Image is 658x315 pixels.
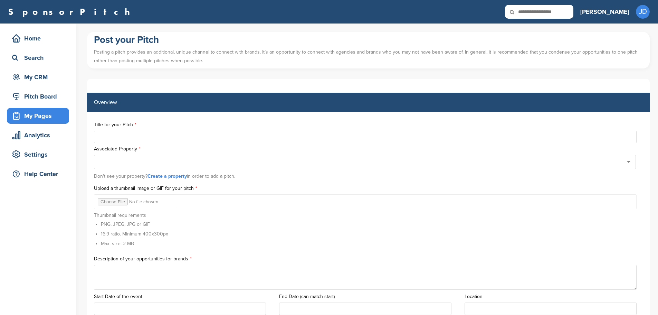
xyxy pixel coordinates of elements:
a: Help Center [7,166,69,182]
a: Create a property [147,173,187,179]
a: SponsorPitch [8,7,134,16]
li: Max. size: 2 MB [101,240,168,247]
a: Home [7,30,69,46]
span: JD [636,5,650,19]
a: My Pages [7,108,69,124]
li: PNG, JPEG, JPG or GIF [101,221,168,228]
label: Overview [94,100,117,105]
a: My CRM [7,69,69,85]
div: Thumbnail requirements [94,213,168,250]
div: Pitch Board [10,90,69,103]
p: Posting a pitch provides an additional, unique channel to connect with brands. It’s an opportunit... [94,46,643,67]
h3: [PERSON_NAME] [580,7,629,17]
a: Search [7,50,69,66]
div: Settings [10,148,69,161]
a: Analytics [7,127,69,143]
a: Pitch Board [7,89,69,104]
div: Search [10,52,69,64]
div: Analytics [10,129,69,141]
label: Title for your Pitch [94,122,643,127]
li: 16:9 ratio. Minimum 400x300px [101,230,168,238]
div: My Pages [10,110,69,122]
div: Home [10,32,69,45]
label: Description of your opportunities for brands [94,257,643,261]
label: Location [465,294,643,299]
label: End Date (can match start) [279,294,457,299]
label: Associated Property [94,147,643,151]
a: [PERSON_NAME] [580,4,629,19]
label: Start Date of the event [94,294,272,299]
div: My CRM [10,71,69,83]
h1: Post your Pitch [94,34,643,46]
a: Settings [7,147,69,163]
label: Upload a thumbnail image or GIF for your pitch [94,186,643,191]
div: Don't see your property? in order to add a pitch. [94,170,643,183]
div: Help Center [10,168,69,180]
